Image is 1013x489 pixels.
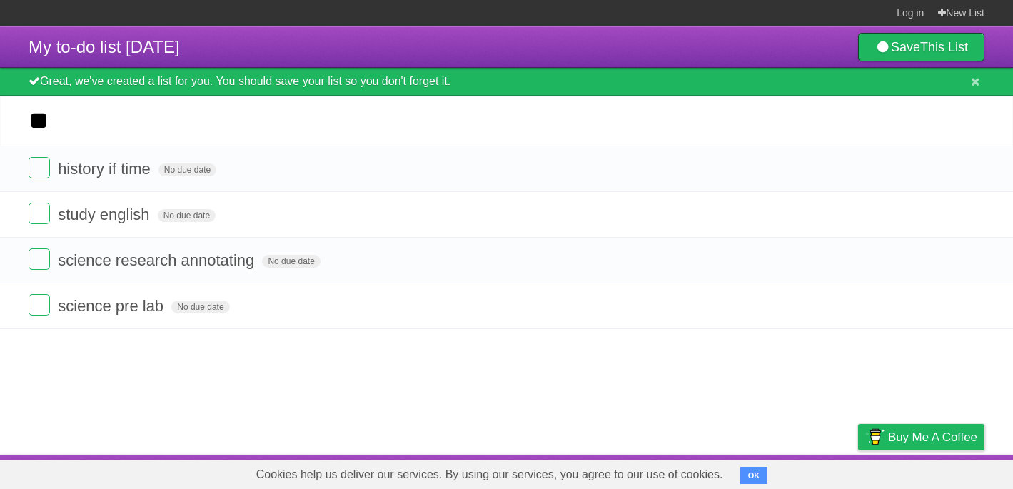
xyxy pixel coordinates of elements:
label: Done [29,248,50,270]
a: Developers [715,458,773,485]
a: SaveThis List [858,33,984,61]
span: history if time [58,160,154,178]
span: No due date [171,301,229,313]
span: No due date [262,255,320,268]
button: OK [740,467,768,484]
span: science pre lab [58,297,167,315]
span: study english [58,206,153,223]
img: Buy me a coffee [865,425,885,449]
a: Buy me a coffee [858,424,984,450]
a: Privacy [840,458,877,485]
a: Terms [791,458,822,485]
a: About [668,458,698,485]
label: Done [29,294,50,316]
span: science research annotating [58,251,258,269]
span: No due date [158,209,216,222]
label: Done [29,203,50,224]
b: This List [920,40,968,54]
span: No due date [158,163,216,176]
a: Suggest a feature [894,458,984,485]
span: Cookies help us deliver our services. By using our services, you agree to our use of cookies. [242,460,737,489]
span: Buy me a coffee [888,425,977,450]
span: My to-do list [DATE] [29,37,180,56]
label: Done [29,157,50,178]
